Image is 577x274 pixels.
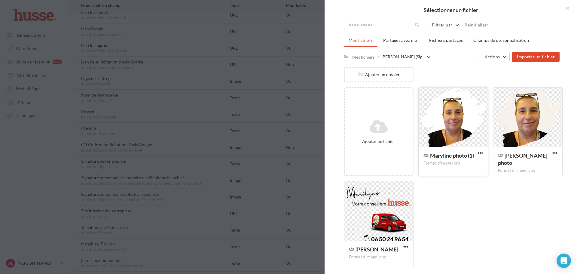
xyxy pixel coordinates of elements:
div: Format d'image: png [498,168,557,173]
div: Ajouter un dossier [345,72,413,78]
div: Ajouter un fichier [347,138,410,144]
span: Mes fichiers [349,38,373,43]
button: Filtrer par [427,20,462,30]
div: Mes fichiers [352,54,375,60]
span: Marilyne photo [498,152,547,166]
h2: Sélectionner un fichier [334,7,567,13]
button: Importer un fichier [512,52,560,62]
span: Marilyne [356,246,398,253]
span: Importer un fichier [517,54,555,59]
span: Champs de personnalisation [473,38,529,43]
span: Fichiers partagés [429,38,463,43]
span: Actions [485,54,500,59]
span: Maryline photo (1) [430,152,474,159]
span: Partagés avec moi [383,38,419,43]
span: [PERSON_NAME] (Sig... [381,54,425,60]
div: Format d'image: png [423,161,483,166]
div: Format d'image: png [349,254,408,260]
button: Actions [480,52,510,62]
button: Réinitialiser [462,21,491,29]
div: Open Intercom Messenger [557,254,571,268]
